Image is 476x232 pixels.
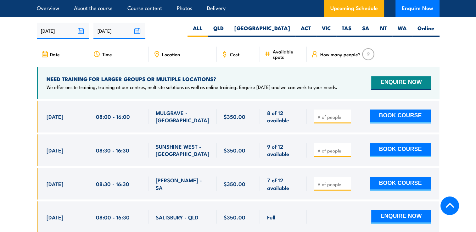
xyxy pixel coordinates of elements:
span: Cost [230,52,239,57]
span: 8 of 12 available [267,109,300,124]
span: 7 of 12 available [267,176,300,191]
button: BOOK COURSE [370,143,431,157]
label: VIC [316,25,336,37]
span: [PERSON_NAME] - SA [156,176,210,191]
span: 08:30 - 16:30 [96,146,129,154]
span: [DATE] [47,113,63,120]
p: We offer onsite training, training at our centres, multisite solutions as well as online training... [47,84,337,90]
label: ACT [295,25,316,37]
span: Date [50,52,60,57]
button: BOOK COURSE [370,109,431,123]
label: QLD [208,25,229,37]
span: $350.00 [224,113,245,120]
span: 08:00 - 16:30 [96,213,130,220]
label: SA [357,25,375,37]
span: [DATE] [47,213,63,220]
input: # of people [317,147,349,154]
span: $350.00 [224,180,245,187]
label: NT [375,25,392,37]
button: ENQUIRE NOW [371,210,431,224]
span: Available spots [272,49,302,59]
span: MULGRAVE - [GEOGRAPHIC_DATA] [156,109,210,124]
input: # of people [317,114,349,120]
input: From date [37,23,89,39]
label: WA [392,25,412,37]
label: [GEOGRAPHIC_DATA] [229,25,295,37]
h4: NEED TRAINING FOR LARGER GROUPS OR MULTIPLE LOCATIONS? [47,75,337,82]
button: ENQUIRE NOW [371,76,431,90]
input: To date [93,23,145,39]
span: Time [102,52,112,57]
span: 08:00 - 16:00 [96,113,130,120]
span: Location [162,52,180,57]
label: ALL [188,25,208,37]
span: $350.00 [224,146,245,154]
span: $350.00 [224,213,245,220]
span: SALISBURY - QLD [156,213,199,220]
span: 08:30 - 16:30 [96,180,129,187]
span: 9 of 12 available [267,143,300,157]
span: [DATE] [47,180,63,187]
span: How many people? [320,52,360,57]
span: Full [267,213,275,220]
label: Online [412,25,440,37]
label: TAS [336,25,357,37]
button: BOOK COURSE [370,177,431,191]
span: [DATE] [47,146,63,154]
input: # of people [317,181,349,187]
span: SUNSHINE WEST - [GEOGRAPHIC_DATA] [156,143,210,157]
